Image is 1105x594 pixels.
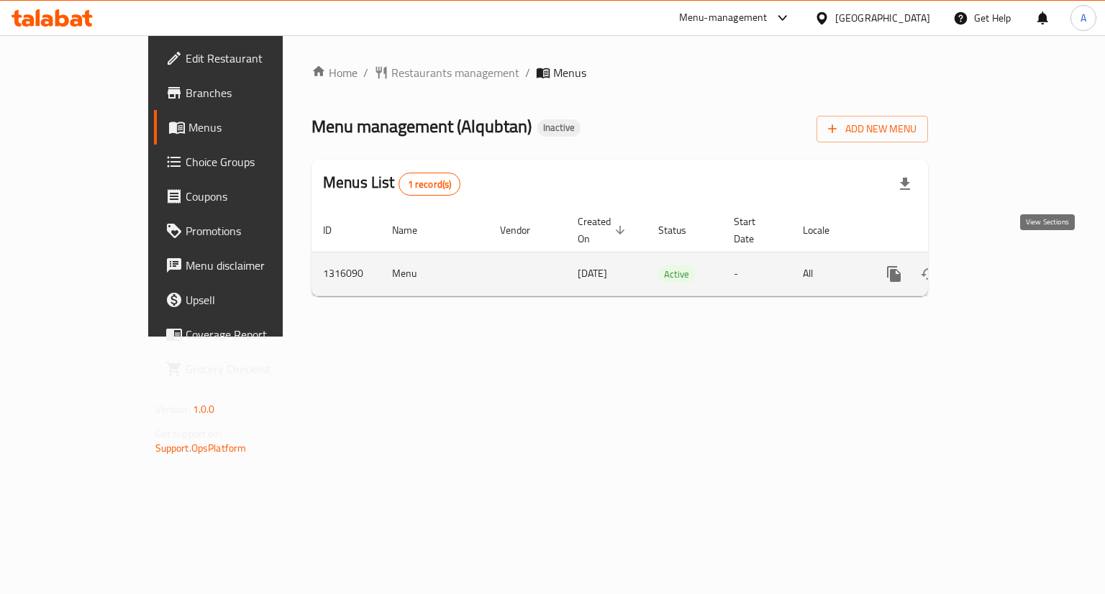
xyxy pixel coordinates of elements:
span: Start Date [734,213,774,247]
span: Menu management ( Alqubtan ) [312,110,532,142]
span: Menus [553,64,586,81]
a: Coupons [154,179,333,214]
a: Support.OpsPlatform [155,439,247,457]
td: - [722,252,791,296]
button: Add New Menu [817,116,928,142]
a: Grocery Checklist [154,352,333,386]
span: Coupons [186,188,322,205]
span: Branches [186,84,322,101]
div: [GEOGRAPHIC_DATA] [835,10,930,26]
span: Get support on: [155,424,222,443]
span: Created On [578,213,629,247]
button: more [877,257,911,291]
a: Choice Groups [154,145,333,179]
div: Menu-management [679,9,768,27]
span: Name [392,221,436,239]
span: Menus [188,119,322,136]
button: Change Status [911,257,946,291]
td: 1316090 [312,252,381,296]
span: Locale [803,221,848,239]
span: 1 record(s) [399,178,460,191]
span: ID [323,221,350,239]
span: [DATE] [578,264,607,283]
span: Menu disclaimer [186,257,322,274]
span: 1.0.0 [193,400,215,419]
a: Upsell [154,283,333,317]
div: Export file [888,167,922,201]
th: Actions [865,209,1027,252]
td: All [791,252,865,296]
table: enhanced table [312,209,1027,296]
a: Branches [154,76,333,110]
span: Edit Restaurant [186,50,322,67]
span: Status [658,221,705,239]
li: / [363,64,368,81]
span: Version: [155,400,191,419]
nav: breadcrumb [312,64,928,81]
span: Add New Menu [828,120,917,138]
li: / [525,64,530,81]
a: Restaurants management [374,64,519,81]
a: Promotions [154,214,333,248]
a: Menu disclaimer [154,248,333,283]
span: Promotions [186,222,322,239]
span: Coverage Report [186,326,322,343]
div: Total records count [399,173,461,196]
span: Vendor [500,221,549,239]
span: A [1081,10,1086,26]
a: Coverage Report [154,317,333,352]
a: Home [312,64,358,81]
span: Choice Groups [186,153,322,170]
a: Menus [154,110,333,145]
span: Restaurants management [391,64,519,81]
span: Grocery Checklist [186,360,322,378]
span: Inactive [537,122,581,134]
div: Inactive [537,119,581,137]
a: Edit Restaurant [154,41,333,76]
td: Menu [381,252,488,296]
h2: Menus List [323,172,460,196]
span: Upsell [186,291,322,309]
span: Active [658,266,695,283]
